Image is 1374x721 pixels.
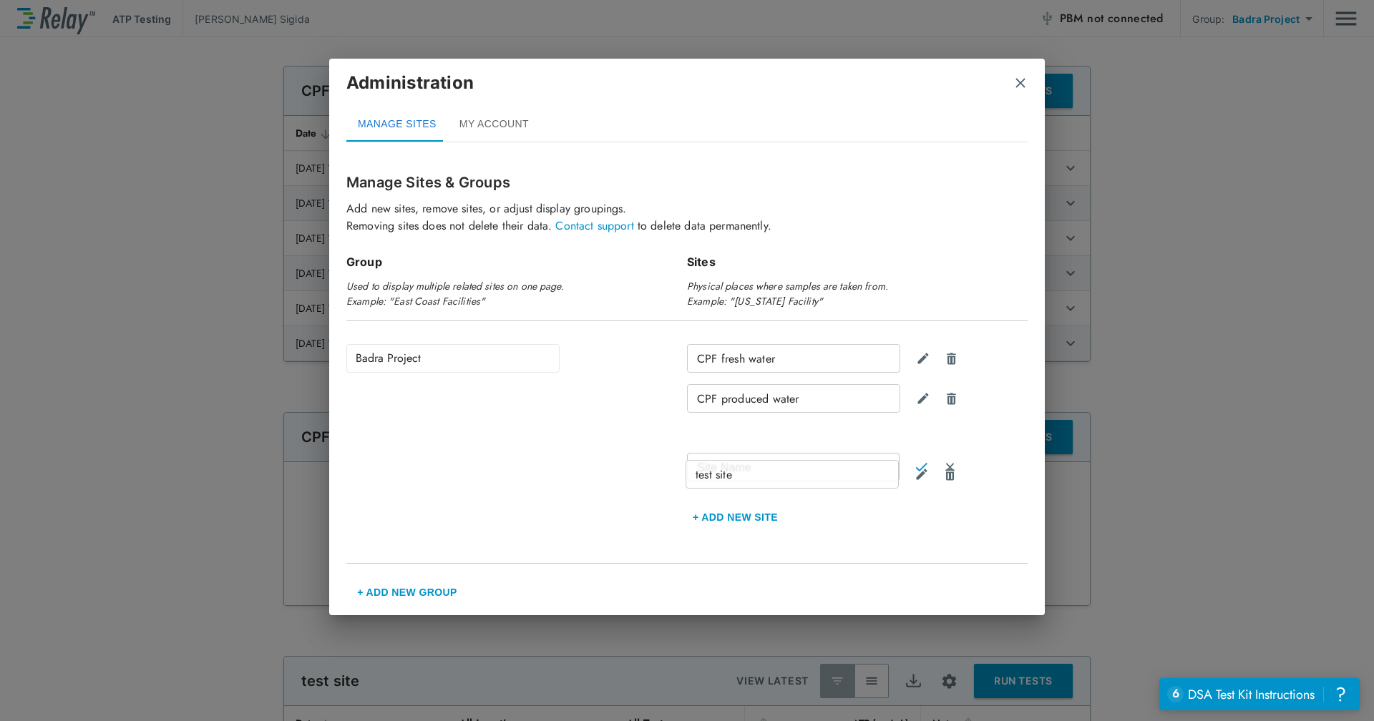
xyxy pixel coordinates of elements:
[346,107,448,142] button: MANAGE SITES
[1013,76,1028,90] img: Close
[1013,76,1028,90] button: close
[944,461,956,474] img: Close Icon
[687,500,784,534] button: + Add new Site
[346,70,474,96] p: Administration
[448,107,540,142] button: MY ACCOUNT
[907,453,935,481] button: Confirm
[346,279,564,308] em: Used to display multiple related sites on one page. Example: "East Coast Facilities"
[346,172,1028,193] p: Manage Sites & Groups
[1159,678,1360,710] iframe: Resource center
[935,453,964,481] button: Cancel
[346,253,687,270] p: Group
[346,575,468,609] button: + Add New Group
[687,253,1028,270] p: Sites
[346,200,1028,235] p: Add new sites, remove sites, or adjust display groupings. Removing sites does not delete their da...
[687,279,888,308] em: Physical places where samples are taken from. Example: "[US_STATE] Facility"
[915,461,927,474] img: Close Icon
[346,344,560,373] div: Badra Project
[555,217,633,234] a: Contact support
